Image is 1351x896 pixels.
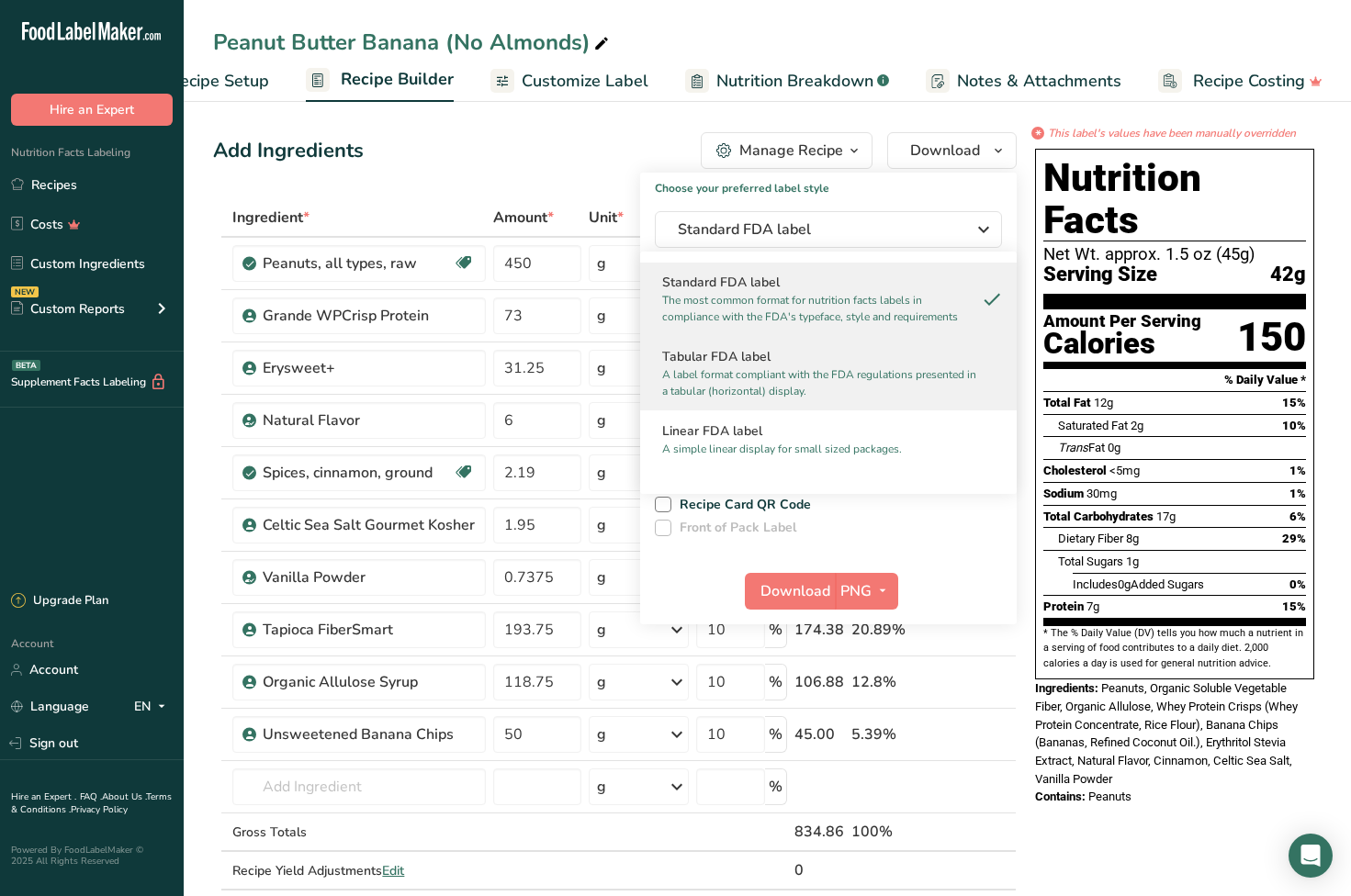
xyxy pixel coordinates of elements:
[1058,419,1128,432] span: Saturated Fat
[232,768,486,805] input: Add Ingredient
[655,211,1002,248] button: Standard FDA label
[11,790,172,816] a: Terms & Conditions .
[1282,532,1306,545] span: 29%
[490,61,648,102] a: Customize Label
[1086,487,1117,500] span: 30mg
[263,305,475,327] div: Grande WPCrisp Protein
[522,69,648,94] span: Customize Label
[213,136,364,166] div: Add Ingredients
[851,723,929,745] div: 5.39%
[701,132,873,169] button: Manage Recipe
[263,409,475,431] div: Natural Flavor
[794,821,844,843] div: 834.86
[887,132,1017,169] button: Download
[382,862,404,879] span: Edit
[169,69,269,94] span: Recipe Setup
[1282,419,1306,432] span: 10%
[794,671,844,693] div: 106.88
[716,69,873,94] span: Nutrition Breakdown
[11,592,108,610] div: Upgrade Plan
[1058,554,1123,568] span: Total Sugars
[80,790,102,803] a: FAQ .
[760,580,830,602] span: Download
[1289,510,1306,523] span: 6%
[1043,313,1201,330] div: Amount Per Serving
[662,366,978,399] p: A label format compliant with the FDA regulations presented in a tabular (horizontal) display.
[12,360,40,371] div: BETA
[1058,532,1123,545] span: Dietary Fiber
[597,723,606,745] div: g
[11,790,76,803] a: Hire an Expert .
[1043,263,1157,286] span: Serving Size
[134,696,173,718] div: EN
[1118,577,1131,591] span: 0g
[1289,487,1306,500] span: 1%
[851,671,929,693] div: 12.8%
[851,821,929,843] div: 100%
[1043,330,1201,357] div: Calories
[1043,396,1091,409] span: Total Fat
[1035,681,1098,695] span: Ingredients:
[1289,577,1306,591] span: 0%
[1156,510,1176,523] span: 17g
[71,803,128,816] a: Privacy Policy
[739,140,843,162] div: Manage Recipe
[662,479,995,498] h2: Simplified FDA label
[597,409,606,431] div: g
[263,462,453,484] div: Spices, cinnamon, ground
[1073,577,1204,591] span: Includes Added Sugars
[671,520,797,536] span: Front of Pack Label
[1058,441,1088,454] i: Trans
[1193,69,1305,94] span: Recipe Costing
[11,690,89,722] a: Language
[11,845,173,867] div: Powered By FoodLabelMaker © 2025 All Rights Reserved
[662,441,978,457] p: A simple linear display for small sized packages.
[1289,834,1333,878] div: Open Intercom Messenger
[840,580,872,602] span: PNG
[794,619,844,641] div: 174.38
[597,566,606,588] div: g
[1131,419,1143,432] span: 2g
[597,462,606,484] div: g
[662,292,978,325] p: The most common format for nutrition facts labels in compliance with the FDA's typeface, style an...
[1043,626,1306,671] section: * The % Daily Value (DV) tells you how much a nutrient in a serving of food contributes to a dail...
[232,861,486,880] div: Recipe Yield Adjustments
[794,723,844,745] div: 45.00
[662,273,995,292] h2: Standard FDA label
[1282,396,1306,409] span: 15%
[640,173,1017,196] h1: Choose your preferred label style
[102,790,146,803] a: About Us .
[671,497,812,513] span: Recipe Card QR Code
[1035,681,1298,785] span: Peanuts, Organic Soluble Vegetable Fiber, Organic Allulose, Whey Protein Crisps (Whey Protein Con...
[662,421,995,441] h2: Linear FDA label
[662,347,995,366] h2: Tabular FDA label
[11,299,125,319] div: Custom Reports
[1126,554,1139,568] span: 1g
[263,671,475,693] div: Organic Allulose Syrup
[1043,510,1154,523] span: Total Carbohydrates
[589,207,624,229] span: Unit
[678,218,953,241] span: Standard FDA label
[1043,487,1084,500] span: Sodium
[263,357,475,379] div: Erysweet+
[1043,157,1306,241] h1: Nutrition Facts
[957,69,1121,94] span: Notes & Attachments
[134,61,269,102] a: Recipe Setup
[1035,790,1086,803] span: Contains:
[745,573,835,610] button: Download
[1109,464,1140,477] span: <5mg
[1043,464,1107,477] span: Cholesterol
[851,619,929,641] div: 20.89%
[11,286,39,297] div: NEW
[1282,599,1306,613] span: 15%
[597,776,606,798] div: g
[232,207,310,229] span: Ingredient
[11,94,173,126] button: Hire an Expert
[835,573,898,610] button: PNG
[493,207,554,229] span: Amount
[597,619,606,641] div: g
[1094,396,1113,409] span: 12g
[926,61,1121,102] a: Notes & Attachments
[1043,369,1306,391] section: % Daily Value *
[1289,464,1306,477] span: 1%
